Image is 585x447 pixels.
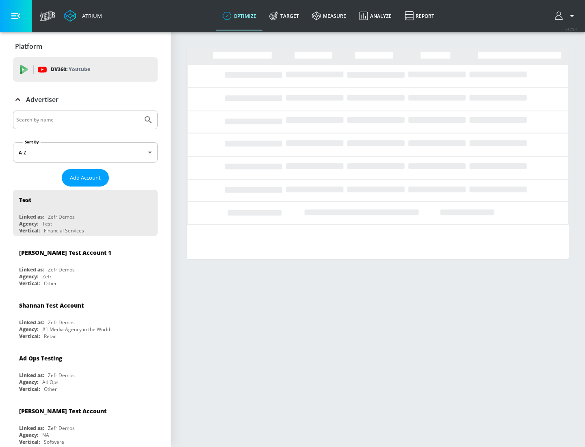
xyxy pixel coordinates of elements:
[51,65,90,74] p: DV360:
[13,190,158,236] div: TestLinked as:Zefr DemosAgency:TestVertical:Financial Services
[19,196,31,204] div: Test
[19,280,40,287] div: Vertical:
[19,249,111,256] div: [PERSON_NAME] Test Account 1
[42,220,52,227] div: Test
[42,326,110,333] div: #1 Media Agency in the World
[13,243,158,289] div: [PERSON_NAME] Test Account 1Linked as:Zefr DemosAgency:ZefrVertical:Other
[19,333,40,340] div: Vertical:
[565,27,577,31] span: v 4.25.4
[19,220,38,227] div: Agency:
[19,354,62,362] div: Ad Ops Testing
[13,57,158,82] div: DV360: Youtube
[398,1,441,30] a: Report
[19,326,38,333] div: Agency:
[64,10,102,22] a: Atrium
[19,379,38,386] div: Agency:
[48,372,75,379] div: Zefr Demos
[15,42,42,51] p: Platform
[19,302,84,309] div: Shannan Test Account
[353,1,398,30] a: Analyze
[23,139,41,145] label: Sort By
[13,295,158,342] div: Shannan Test AccountLinked as:Zefr DemosAgency:#1 Media Agency in the WorldVertical:Retail
[19,425,44,432] div: Linked as:
[62,169,109,187] button: Add Account
[44,386,57,393] div: Other
[19,386,40,393] div: Vertical:
[13,35,158,58] div: Platform
[19,372,44,379] div: Linked as:
[13,348,158,395] div: Ad Ops TestingLinked as:Zefr DemosAgency:Ad OpsVertical:Other
[69,65,90,74] p: Youtube
[79,12,102,20] div: Atrium
[216,1,263,30] a: optimize
[42,432,49,438] div: NA
[305,1,353,30] a: measure
[42,273,52,280] div: Zefr
[42,379,58,386] div: Ad Ops
[44,333,56,340] div: Retail
[19,438,40,445] div: Vertical:
[48,319,75,326] div: Zefr Demos
[26,95,58,104] p: Advertiser
[19,407,106,415] div: [PERSON_NAME] Test Account
[44,280,57,287] div: Other
[19,266,44,273] div: Linked as:
[48,266,75,273] div: Zefr Demos
[70,173,101,182] span: Add Account
[263,1,305,30] a: Target
[19,319,44,326] div: Linked as:
[19,273,38,280] div: Agency:
[16,115,139,125] input: Search by name
[13,142,158,163] div: A-Z
[44,227,84,234] div: Financial Services
[48,213,75,220] div: Zefr Demos
[44,438,64,445] div: Software
[19,213,44,220] div: Linked as:
[13,88,158,111] div: Advertiser
[48,425,75,432] div: Zefr Demos
[19,227,40,234] div: Vertical:
[19,432,38,438] div: Agency:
